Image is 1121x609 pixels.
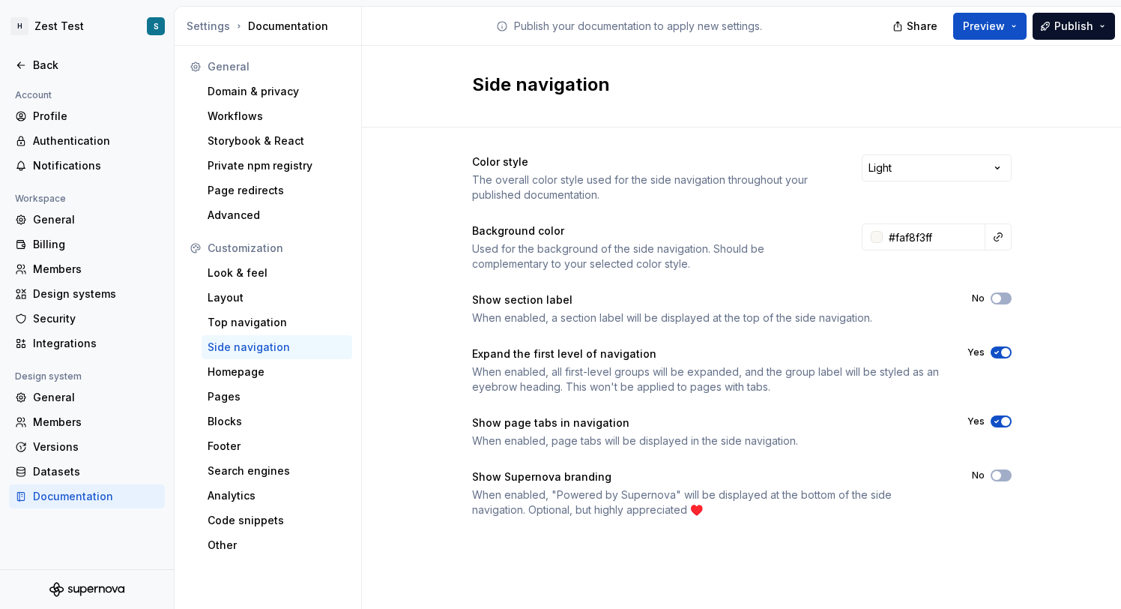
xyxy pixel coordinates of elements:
[472,172,835,202] div: The overall color style used for the side navigation throughout your published documentation.
[33,390,159,405] div: General
[9,104,165,128] a: Profile
[9,257,165,281] a: Members
[202,203,352,227] a: Advanced
[963,19,1005,34] span: Preview
[202,104,352,128] a: Workflows
[208,513,346,528] div: Code snippets
[208,59,346,74] div: General
[202,286,352,310] a: Layout
[202,154,352,178] a: Private npm registry
[33,58,159,73] div: Back
[202,360,352,384] a: Homepage
[9,367,88,385] div: Design system
[972,469,985,481] label: No
[472,73,994,97] h2: Side navigation
[49,582,124,597] svg: Supernova Logo
[472,415,940,430] div: Show page tabs in navigation
[202,434,352,458] a: Footer
[208,364,346,379] div: Homepage
[202,79,352,103] a: Domain & privacy
[208,463,346,478] div: Search engines
[33,212,159,227] div: General
[9,53,165,77] a: Back
[187,19,230,34] button: Settings
[472,154,835,169] div: Color style
[208,133,346,148] div: Storybook & React
[514,19,762,34] p: Publish your documentation to apply new settings.
[907,19,937,34] span: Share
[208,538,346,553] div: Other
[9,86,58,104] div: Account
[208,439,346,454] div: Footer
[33,311,159,326] div: Security
[33,489,159,504] div: Documentation
[208,340,346,355] div: Side navigation
[9,484,165,508] a: Documentation
[202,409,352,433] a: Blocks
[3,10,171,43] button: HZest TestS
[33,439,159,454] div: Versions
[885,13,947,40] button: Share
[208,208,346,223] div: Advanced
[208,109,346,124] div: Workflows
[9,307,165,331] a: Security
[187,19,355,34] div: Documentation
[953,13,1027,40] button: Preview
[472,433,940,448] div: When enabled, page tabs will be displayed in the side navigation.
[33,262,159,277] div: Members
[9,154,165,178] a: Notifications
[154,20,159,32] div: S
[967,415,985,427] label: Yes
[972,292,985,304] label: No
[208,265,346,280] div: Look & feel
[33,237,159,252] div: Billing
[472,346,940,361] div: Expand the first level of navigation
[208,389,346,404] div: Pages
[33,109,159,124] div: Profile
[208,315,346,330] div: Top navigation
[883,223,985,250] input: e.g. #000000
[9,460,165,484] a: Datasets
[208,488,346,503] div: Analytics
[472,469,945,484] div: Show Supernova branding
[202,335,352,359] a: Side navigation
[33,336,159,351] div: Integrations
[208,84,346,99] div: Domain & privacy
[33,415,159,430] div: Members
[9,410,165,434] a: Members
[472,292,945,307] div: Show section label
[33,464,159,479] div: Datasets
[33,133,159,148] div: Authentication
[10,17,28,35] div: H
[33,286,159,301] div: Design systems
[202,484,352,508] a: Analytics
[33,158,159,173] div: Notifications
[472,241,835,271] div: Used for the background of the side navigation. Should be complementary to your selected color st...
[9,232,165,256] a: Billing
[208,290,346,305] div: Layout
[9,385,165,409] a: General
[202,533,352,557] a: Other
[202,310,352,334] a: Top navigation
[202,129,352,153] a: Storybook & React
[202,385,352,409] a: Pages
[208,241,346,256] div: Customization
[208,158,346,173] div: Private npm registry
[472,487,945,517] div: When enabled, "Powered by Supernova" will be displayed at the bottom of the side navigation. Opti...
[967,346,985,358] label: Yes
[208,414,346,429] div: Blocks
[472,364,940,394] div: When enabled, all first-level groups will be expanded, and the group label will be styled as an e...
[202,459,352,483] a: Search engines
[9,282,165,306] a: Design systems
[9,208,165,232] a: General
[9,435,165,459] a: Versions
[472,223,835,238] div: Background color
[202,261,352,285] a: Look & feel
[34,19,84,34] div: Zest Test
[202,178,352,202] a: Page redirects
[9,331,165,355] a: Integrations
[9,190,72,208] div: Workspace
[1033,13,1115,40] button: Publish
